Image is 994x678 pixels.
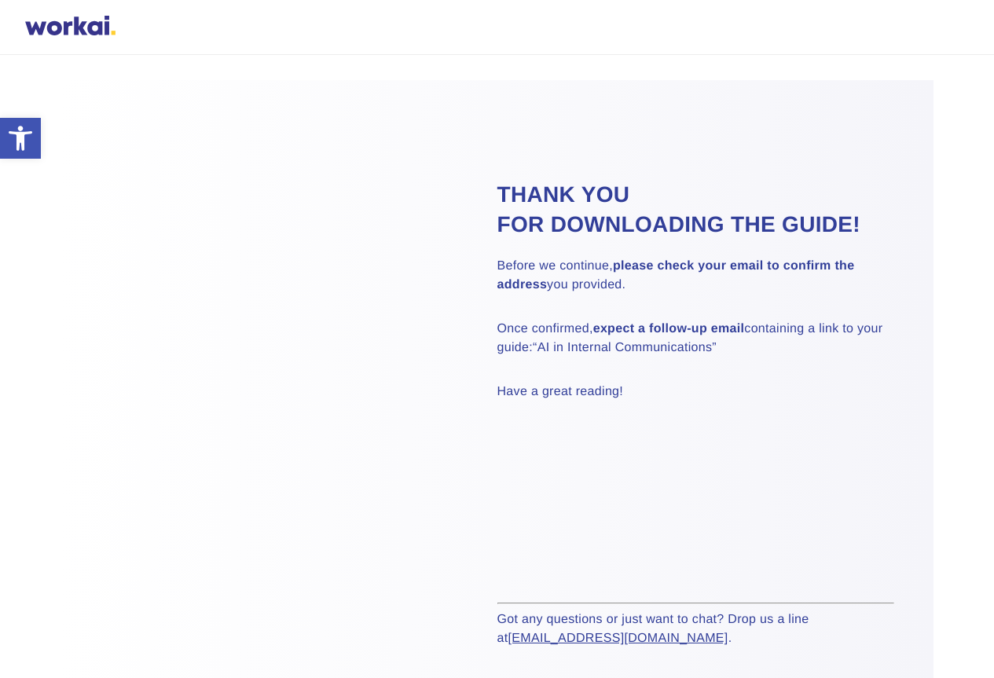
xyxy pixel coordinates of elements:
[497,259,855,291] strong: please check your email to confirm the address
[497,383,894,401] p: Have a great reading!
[497,180,894,240] h2: Thank you for downloading the guide!
[533,341,717,354] em: “AI in Internal Communications”
[508,632,728,645] a: [EMAIL_ADDRESS][DOMAIN_NAME]
[593,322,745,335] strong: expect a follow-up email
[497,257,894,295] p: Before we continue, you provided.
[497,610,894,648] p: Got any questions or just want to chat? Drop us a line at .
[497,320,894,357] p: Once confirmed, containing a link to your guide:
